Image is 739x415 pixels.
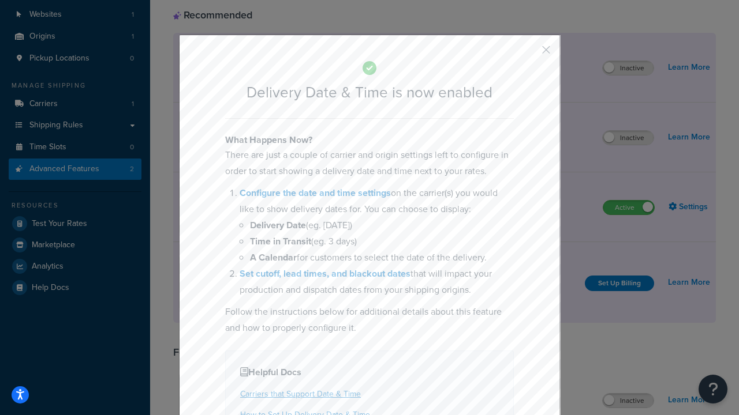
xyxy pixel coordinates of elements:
[250,251,297,264] b: A Calendar
[250,233,514,250] li: (eg. 3 days)
[240,185,514,266] li: on the carrier(s) you would like to show delivery dates for. You can choose to display:
[225,133,514,147] h4: What Happens Now?
[240,267,410,280] a: Set cutoff, lead times, and blackout dates
[250,250,514,266] li: for customers to select the date of the delivery.
[250,218,306,232] b: Delivery Date
[250,235,311,248] b: Time in Transit
[240,388,361,400] a: Carriers that Support Date & Time
[225,147,514,179] p: There are just a couple of carrier and origin settings left to configure in order to start showin...
[240,186,391,199] a: Configure the date and time settings
[250,217,514,233] li: (eg. [DATE])
[240,365,499,379] h4: Helpful Docs
[240,266,514,298] li: that will impact your production and dispatch dates from your shipping origins.
[225,304,514,336] p: Follow the instructions below for additional details about this feature and how to properly confi...
[225,84,514,101] h2: Delivery Date & Time is now enabled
